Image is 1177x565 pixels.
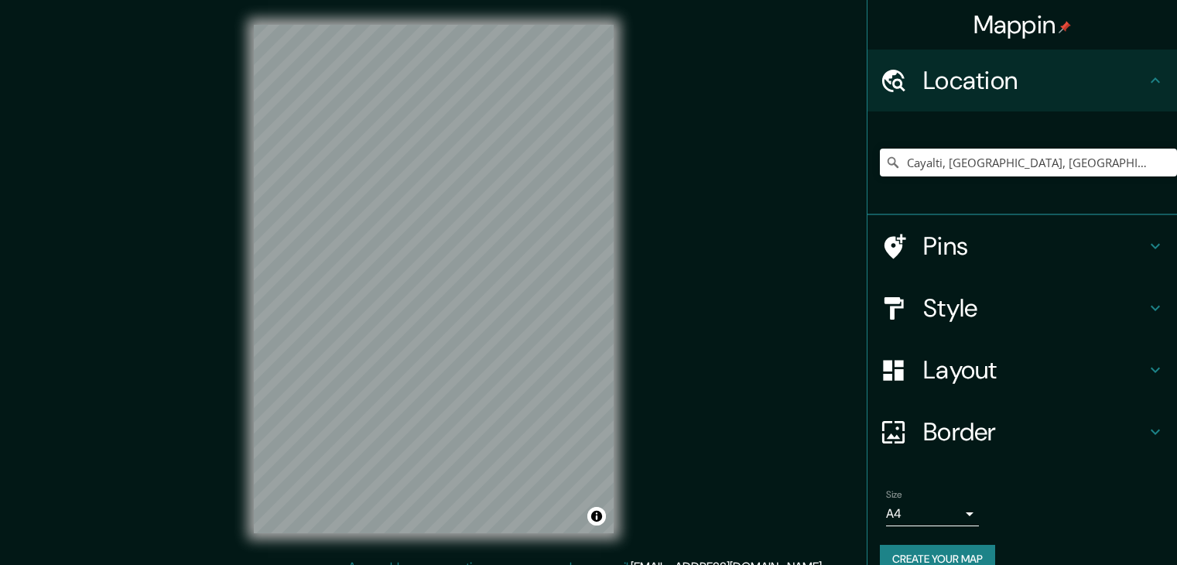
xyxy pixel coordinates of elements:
[886,488,902,502] label: Size
[867,401,1177,463] div: Border
[867,277,1177,339] div: Style
[1059,21,1071,33] img: pin-icon.png
[867,215,1177,277] div: Pins
[973,9,1072,40] h4: Mappin
[867,50,1177,111] div: Location
[587,507,606,526] button: Toggle attribution
[880,149,1177,176] input: Pick your city or area
[1039,505,1160,548] iframe: Help widget launcher
[867,339,1177,401] div: Layout
[886,502,979,526] div: A4
[923,354,1146,385] h4: Layout
[923,231,1146,262] h4: Pins
[254,25,614,533] canvas: Map
[923,65,1146,96] h4: Location
[923,416,1146,447] h4: Border
[923,293,1146,324] h4: Style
